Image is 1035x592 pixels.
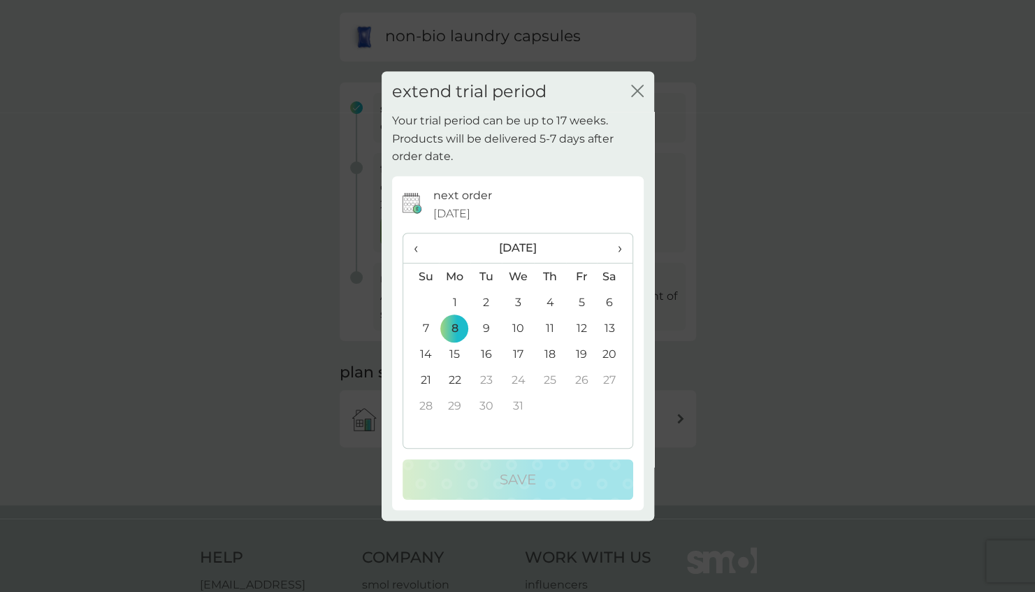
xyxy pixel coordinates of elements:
td: 18 [534,341,565,367]
td: 10 [502,315,534,341]
td: 9 [470,315,502,341]
th: Th [534,263,565,290]
h2: extend trial period [392,82,547,102]
td: 24 [502,367,534,393]
td: 22 [439,367,471,393]
td: 29 [439,393,471,419]
th: [DATE] [439,233,598,263]
td: 17 [502,341,534,367]
td: 3 [502,289,534,315]
td: 23 [470,367,502,393]
td: 12 [566,315,598,341]
td: 27 [597,367,632,393]
span: › [607,233,621,263]
td: 26 [566,367,598,393]
td: 31 [502,393,534,419]
td: 21 [403,367,439,393]
th: Su [403,263,439,290]
td: 2 [470,289,502,315]
th: Sa [597,263,632,290]
p: Save [500,468,536,491]
td: 16 [470,341,502,367]
td: 28 [403,393,439,419]
p: next order [433,187,492,205]
th: Fr [566,263,598,290]
td: 30 [470,393,502,419]
td: 5 [566,289,598,315]
td: 8 [439,315,471,341]
td: 25 [534,367,565,393]
span: ‹ [414,233,428,263]
th: Tu [470,263,502,290]
td: 4 [534,289,565,315]
button: close [631,85,644,99]
td: 15 [439,341,471,367]
td: 11 [534,315,565,341]
td: 20 [597,341,632,367]
td: 13 [597,315,632,341]
p: Your trial period can be up to 17 weeks. Products will be delivered 5-7 days after order date. [392,112,644,166]
button: Save [403,459,633,500]
td: 6 [597,289,632,315]
span: [DATE] [433,205,470,223]
td: 7 [403,315,439,341]
th: Mo [439,263,471,290]
td: 19 [566,341,598,367]
td: 14 [403,341,439,367]
td: 1 [439,289,471,315]
th: We [502,263,534,290]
